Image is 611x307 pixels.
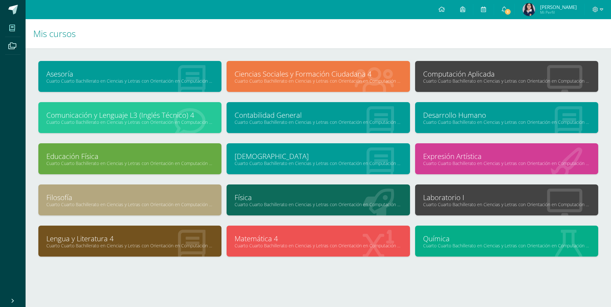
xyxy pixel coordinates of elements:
a: Cuarto Cuarto Bachillerato en Ciencias y Letras con Orientación en Computación "A" [235,201,402,207]
a: Cuarto Cuarto Bachillerato en Ciencias y Letras con Orientación en Computación "A" [423,78,590,84]
a: Filosofía [46,192,213,202]
a: Cuarto Cuarto Bachillerato en Ciencias y Letras con Orientación en Computación "A" [46,243,213,249]
a: Cuarto Cuarto Bachillerato en Ciencias y Letras con Orientación en Computación "A" [235,160,402,166]
span: [PERSON_NAME] [540,4,577,10]
a: Cuarto Cuarto Bachillerato en Ciencias y Letras con Orientación en Computación "A" [423,243,590,249]
a: Cuarto Cuarto Bachillerato en Ciencias y Letras con Orientación en Computación "A" [235,78,402,84]
a: [DEMOGRAPHIC_DATA] [235,151,402,161]
a: Cuarto Cuarto Bachillerato en Ciencias y Letras con Orientación en Computación "A" [46,78,213,84]
a: Contabilidad General [235,110,402,120]
a: Química [423,234,590,243]
img: bcdf3a09da90e537c75f1ccf4fe8fad0.png [522,3,535,16]
span: Mis cursos [33,27,76,40]
a: Asesoría [46,69,213,79]
span: Mi Perfil [540,10,577,15]
a: Comunicación y Lenguaje L3 (Inglés Técnico) 4 [46,110,213,120]
a: Cuarto Cuarto Bachillerato en Ciencias y Letras con Orientación en Computación "A" [423,160,590,166]
a: Cuarto Cuarto Bachillerato en Ciencias y Letras con Orientación en Computación "A" [423,119,590,125]
a: Cuarto Cuarto Bachillerato en Ciencias y Letras con Orientación en Computación "A" [46,160,213,166]
a: Matemática 4 [235,234,402,243]
a: Desarrollo Humano [423,110,590,120]
a: Lengua y Literatura 4 [46,234,213,243]
a: Educación Física [46,151,213,161]
a: Cuarto Cuarto Bachillerato en Ciencias y Letras con Orientación en Computación "A" [46,201,213,207]
a: Física [235,192,402,202]
a: Cuarto Cuarto Bachillerato en Ciencias y Letras con Orientación en Computación "A" [423,201,590,207]
a: Cuarto Cuarto Bachillerato en Ciencias y Letras con Orientación en Computación "A" [46,119,213,125]
a: Cuarto Cuarto Bachillerato en Ciencias y Letras con Orientación en Computación "A" [235,243,402,249]
a: Laboratorio I [423,192,590,202]
a: Cuarto Cuarto Bachillerato en Ciencias y Letras con Orientación en Computación "A" [235,119,402,125]
a: Ciencias Sociales y Formación Ciudadana 4 [235,69,402,79]
a: Computación Aplicada [423,69,590,79]
span: 1 [504,8,511,15]
a: Expresión Artística [423,151,590,161]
